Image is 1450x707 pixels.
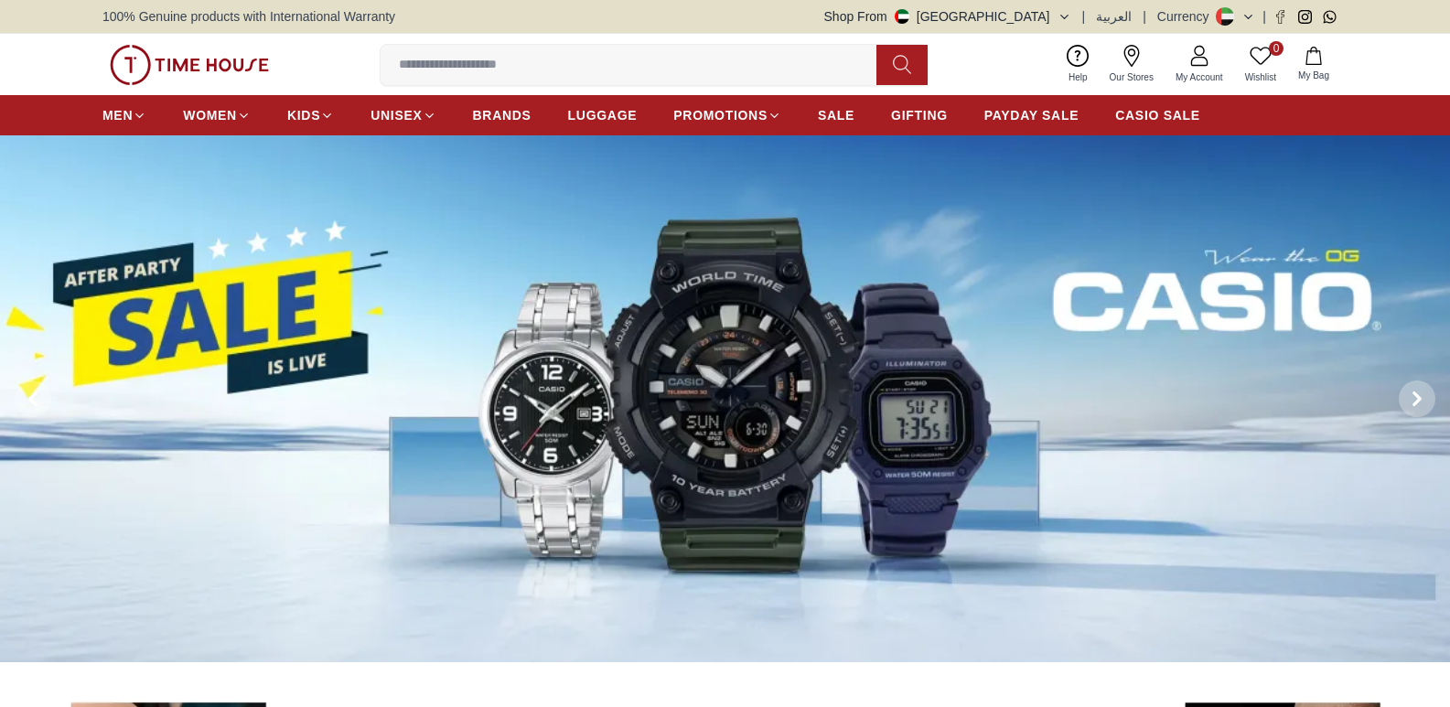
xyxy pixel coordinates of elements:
a: UNISEX [371,99,435,132]
a: PAYDAY SALE [984,99,1079,132]
a: PROMOTIONS [673,99,781,132]
img: ... [110,45,269,85]
button: Shop From[GEOGRAPHIC_DATA] [824,7,1071,26]
span: GIFTING [891,106,948,124]
span: | [1143,7,1146,26]
a: KIDS [287,99,334,132]
span: BRANDS [473,106,532,124]
button: العربية [1096,7,1132,26]
a: BRANDS [473,99,532,132]
span: MEN [102,106,133,124]
a: Whatsapp [1323,10,1337,24]
span: My Account [1168,70,1230,84]
span: | [1082,7,1086,26]
button: My Bag [1287,43,1340,86]
a: Instagram [1298,10,1312,24]
span: My Bag [1291,69,1337,82]
span: Wishlist [1238,70,1284,84]
span: 0 [1269,41,1284,56]
a: Help [1058,41,1099,88]
span: Our Stores [1102,70,1161,84]
span: | [1262,7,1266,26]
a: CASIO SALE [1115,99,1200,132]
span: SALE [818,106,854,124]
span: 100% Genuine products with International Warranty [102,7,395,26]
a: Our Stores [1099,41,1165,88]
span: UNISEX [371,106,422,124]
a: Facebook [1273,10,1287,24]
a: MEN [102,99,146,132]
a: LUGGAGE [568,99,638,132]
span: PAYDAY SALE [984,106,1079,124]
a: 0Wishlist [1234,41,1287,88]
span: PROMOTIONS [673,106,768,124]
span: WOMEN [183,106,237,124]
a: WOMEN [183,99,251,132]
span: LUGGAGE [568,106,638,124]
span: KIDS [287,106,320,124]
a: SALE [818,99,854,132]
img: United Arab Emirates [895,9,909,24]
div: Currency [1157,7,1217,26]
span: CASIO SALE [1115,106,1200,124]
a: GIFTING [891,99,948,132]
span: Help [1061,70,1095,84]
